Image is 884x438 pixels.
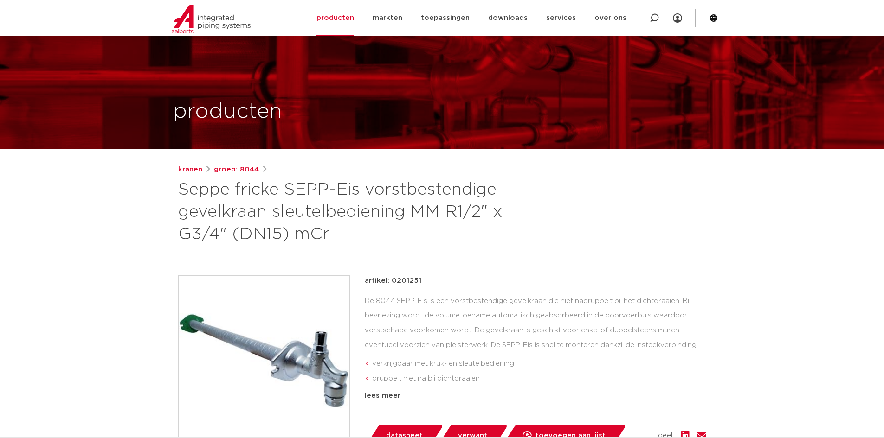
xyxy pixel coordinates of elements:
[178,164,202,175] a: kranen
[178,179,527,246] h1: Seppelfricke SEPP-Eis vorstbestendige gevelkraan sleutelbediening MM R1/2" x G3/4" (DN15) mCr
[365,294,706,387] div: De 8044 SEPP-Eis is een vorstbestendige gevelkraan die niet nadruppelt bij het dichtdraaien. Bij ...
[214,164,259,175] a: groep: 8044
[372,356,706,371] li: verkrijgbaar met kruk- en sleutelbediening.
[173,97,282,127] h1: producten
[365,275,421,286] p: artikel: 0201251
[372,371,706,386] li: druppelt niet na bij dichtdraaien
[365,390,706,401] div: lees meer
[372,386,706,401] li: eenvoudige en snelle montage dankzij insteekverbinding
[673,8,682,28] div: my IPS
